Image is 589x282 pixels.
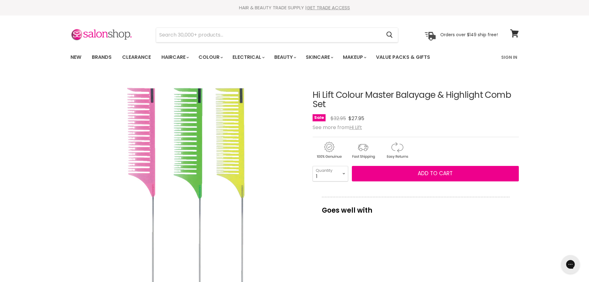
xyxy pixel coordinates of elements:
h1: Hi Lift Colour Master Balayage & Highlight Comb Set [313,90,519,110]
form: Product [156,28,398,42]
nav: Main [63,48,527,66]
a: Colour [194,51,227,64]
a: Brands [87,51,116,64]
span: Sale [313,114,326,121]
img: shipping.gif [347,141,379,160]
a: Value Packs & Gifts [371,51,435,64]
a: Hi Lift [349,124,362,131]
select: Quantity [313,166,348,181]
a: Electrical [228,51,268,64]
input: Search [156,28,382,42]
img: genuine.gif [313,141,345,160]
span: Add to cart [418,170,453,177]
a: Sign In [497,51,521,64]
a: GET TRADE ACCESS [307,4,350,11]
ul: Main menu [66,48,466,66]
a: Makeup [338,51,370,64]
span: $32.95 [331,115,346,122]
img: returns.gif [381,141,413,160]
span: $27.95 [348,115,364,122]
a: Skincare [301,51,337,64]
p: Orders over $149 ship free! [440,32,498,37]
button: Add to cart [352,166,519,181]
span: See more from [313,124,362,131]
iframe: Gorgias live chat messenger [558,253,583,276]
a: Beauty [270,51,300,64]
div: HAIR & BEAUTY TRADE SUPPLY | [63,5,527,11]
p: Goes well with [322,197,510,217]
a: New [66,51,86,64]
button: Search [382,28,398,42]
a: Haircare [157,51,193,64]
a: Clearance [117,51,156,64]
